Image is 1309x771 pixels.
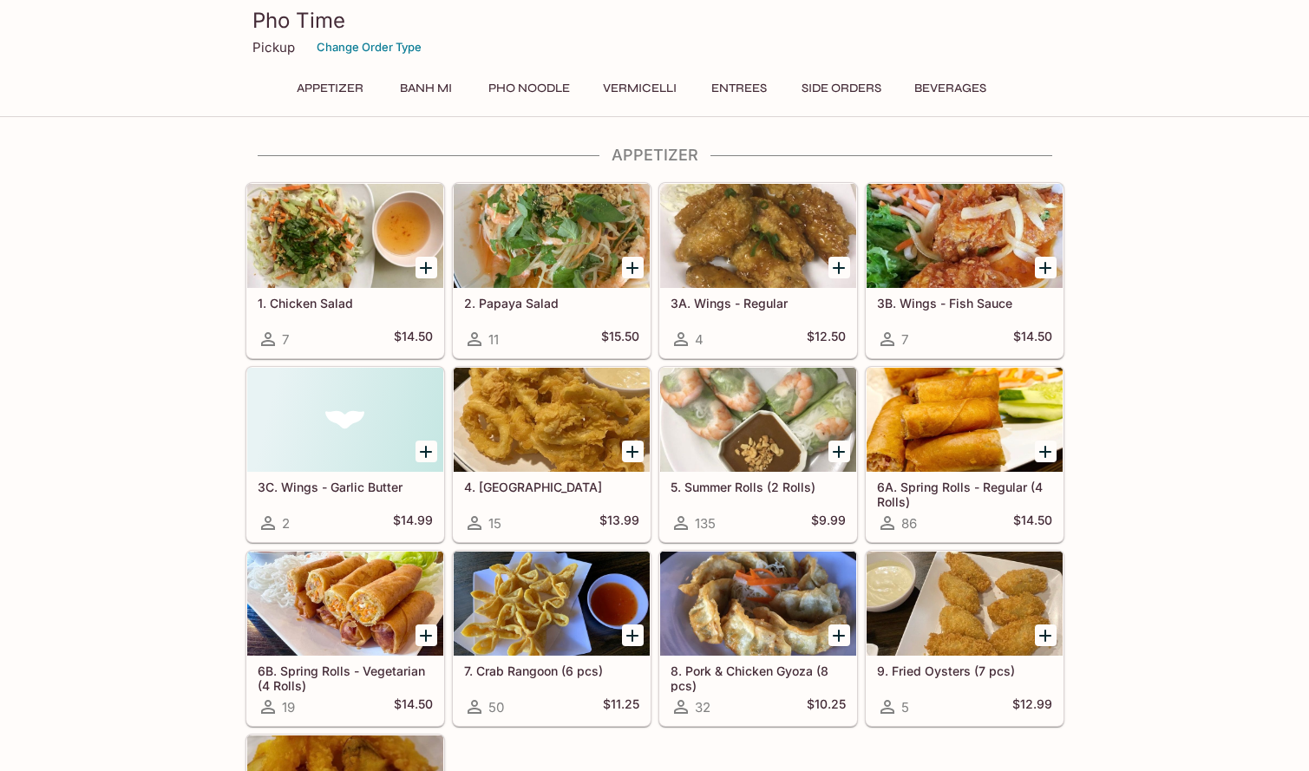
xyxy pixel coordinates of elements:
button: Add 2. Papaya Salad [622,257,644,278]
h5: 6A. Spring Rolls - Regular (4 Rolls) [877,480,1052,508]
button: Add 8. Pork & Chicken Gyoza (8 pcs) [828,624,850,646]
div: 3A. Wings - Regular [660,184,856,288]
div: 2. Papaya Salad [454,184,650,288]
h5: $14.50 [1013,513,1052,533]
h5: $12.99 [1012,696,1052,717]
span: 7 [282,331,289,348]
h5: 4. [GEOGRAPHIC_DATA] [464,480,639,494]
h5: $12.50 [807,329,846,350]
h5: 8. Pork & Chicken Gyoza (8 pcs) [671,663,846,692]
span: 11 [488,331,499,348]
a: 9. Fried Oysters (7 pcs)5$12.99 [866,551,1064,726]
div: 6B. Spring Rolls - Vegetarian (4 Rolls) [247,552,443,656]
button: Add 3B. Wings - Fish Sauce [1035,257,1057,278]
button: Add 6B. Spring Rolls - Vegetarian (4 Rolls) [416,624,437,646]
h5: 3B. Wings - Fish Sauce [877,296,1052,310]
button: Side Orders [792,76,891,101]
h3: Pho Time [252,7,1057,34]
a: 5. Summer Rolls (2 Rolls)135$9.99 [659,367,857,542]
h5: 3A. Wings - Regular [671,296,846,310]
button: Add 3C. Wings - Garlic Butter [416,441,437,462]
h5: 7. Crab Rangoon (6 pcs) [464,663,639,678]
button: Add 9. Fried Oysters (7 pcs) [1035,624,1057,646]
button: Change Order Type [309,34,429,61]
h5: $14.50 [1013,329,1052,350]
div: 1. Chicken Salad [247,184,443,288]
a: 3C. Wings - Garlic Butter2$14.99 [246,367,444,542]
a: 6A. Spring Rolls - Regular (4 Rolls)86$14.50 [866,367,1064,542]
div: 8. Pork & Chicken Gyoza (8 pcs) [660,552,856,656]
h5: $13.99 [599,513,639,533]
div: 4. Calamari [454,368,650,472]
a: 4. [GEOGRAPHIC_DATA]15$13.99 [453,367,651,542]
div: 6A. Spring Rolls - Regular (4 Rolls) [867,368,1063,472]
h5: $15.50 [601,329,639,350]
a: 3A. Wings - Regular4$12.50 [659,183,857,358]
button: Vermicelli [593,76,686,101]
a: 1. Chicken Salad7$14.50 [246,183,444,358]
span: 15 [488,515,501,532]
div: 3C. Wings - Garlic Butter [247,368,443,472]
span: 86 [901,515,917,532]
h5: 2. Papaya Salad [464,296,639,310]
button: Entrees [700,76,778,101]
h5: 3C. Wings - Garlic Butter [258,480,433,494]
span: 5 [901,699,909,715]
span: 135 [695,515,716,532]
span: 2 [282,515,290,532]
button: Appetizer [287,76,373,101]
div: 7. Crab Rangoon (6 pcs) [454,552,650,656]
button: Add 3A. Wings - Regular [828,257,850,278]
div: 3B. Wings - Fish Sauce [867,184,1063,288]
button: Beverages [905,76,996,101]
button: Add 6A. Spring Rolls - Regular (4 Rolls) [1035,441,1057,462]
span: 50 [488,699,504,715]
a: 2. Papaya Salad11$15.50 [453,183,651,358]
h5: $11.25 [603,696,639,717]
h5: 9. Fried Oysters (7 pcs) [877,663,1052,678]
button: Pho Noodle [479,76,579,101]
h4: Appetizer [245,146,1064,165]
span: 4 [695,331,704,348]
p: Pickup [252,39,295,56]
a: 6B. Spring Rolls - Vegetarian (4 Rolls)19$14.50 [246,551,444,726]
span: 32 [695,699,710,715]
div: 9. Fried Oysters (7 pcs) [867,552,1063,656]
h5: $14.50 [394,329,433,350]
button: Add 4. Calamari [622,441,644,462]
h5: $9.99 [811,513,846,533]
button: Add 1. Chicken Salad [416,257,437,278]
span: 7 [901,331,908,348]
a: 8. Pork & Chicken Gyoza (8 pcs)32$10.25 [659,551,857,726]
div: 5. Summer Rolls (2 Rolls) [660,368,856,472]
a: 7. Crab Rangoon (6 pcs)50$11.25 [453,551,651,726]
span: 19 [282,699,295,715]
h5: 5. Summer Rolls (2 Rolls) [671,480,846,494]
button: Banh Mi [387,76,465,101]
a: 3B. Wings - Fish Sauce7$14.50 [866,183,1064,358]
h5: 1. Chicken Salad [258,296,433,310]
h5: $10.25 [807,696,846,717]
button: Add 5. Summer Rolls (2 Rolls) [828,441,850,462]
button: Add 7. Crab Rangoon (6 pcs) [622,624,644,646]
h5: 6B. Spring Rolls - Vegetarian (4 Rolls) [258,663,433,692]
h5: $14.99 [393,513,433,533]
h5: $14.50 [394,696,433,717]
